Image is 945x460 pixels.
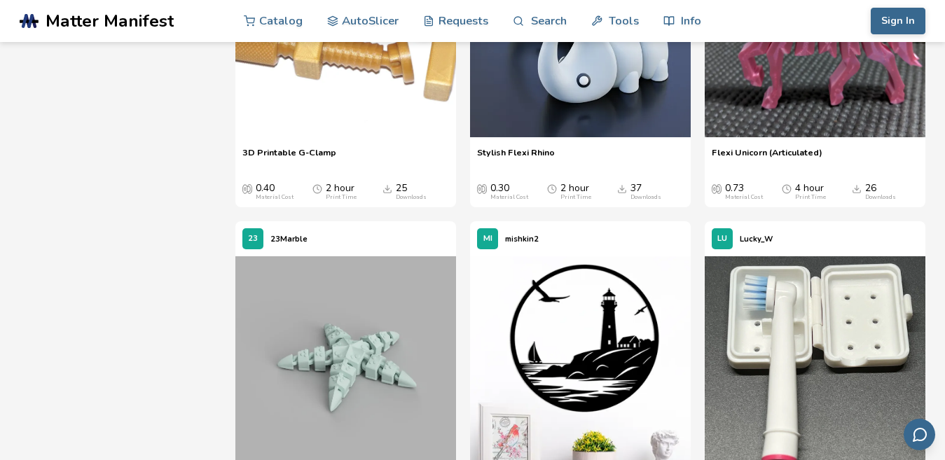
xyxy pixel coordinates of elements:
[490,183,528,201] div: 0.30
[865,194,896,201] div: Downloads
[795,194,826,201] div: Print Time
[630,194,661,201] div: Downloads
[396,183,427,201] div: 25
[712,147,822,168] a: Flexi Unicorn (Articulated)
[725,183,763,201] div: 0.73
[326,183,357,201] div: 2 hour
[725,194,763,201] div: Material Cost
[560,183,591,201] div: 2 hour
[477,183,487,194] span: Average Cost
[477,147,555,168] a: Stylish Flexi Rhino
[312,183,322,194] span: Average Print Time
[560,194,591,201] div: Print Time
[396,194,427,201] div: Downloads
[852,183,862,194] span: Downloads
[270,232,308,246] p: 23Marble
[617,183,627,194] span: Downloads
[46,11,174,31] span: Matter Manifest
[712,183,722,194] span: Average Cost
[865,183,896,201] div: 26
[795,183,826,201] div: 4 hour
[490,194,528,201] div: Material Cost
[242,183,252,194] span: Average Cost
[630,183,661,201] div: 37
[326,194,357,201] div: Print Time
[740,232,773,246] p: Lucky_W
[904,419,935,450] button: Send feedback via email
[256,183,294,201] div: 0.40
[242,147,336,168] a: 3D Printable G-Clamp
[505,232,539,246] p: mishkin2
[483,235,492,244] span: MI
[717,235,727,244] span: LU
[782,183,792,194] span: Average Print Time
[248,235,258,244] span: 23
[382,183,392,194] span: Downloads
[547,183,557,194] span: Average Print Time
[871,8,925,34] button: Sign In
[256,194,294,201] div: Material Cost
